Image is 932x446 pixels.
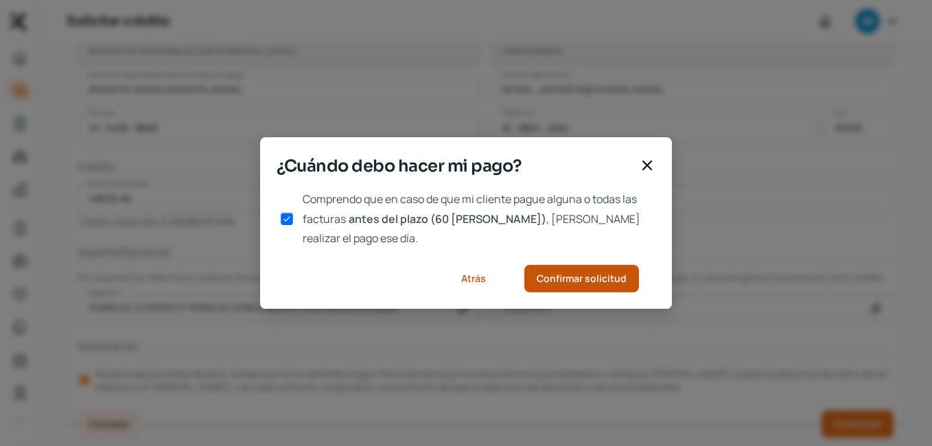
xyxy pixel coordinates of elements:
[524,265,639,292] button: Confirmar solicitud
[303,191,637,226] span: Comprendo que en caso de que mi cliente pague alguna o todas las facturas
[461,274,486,283] span: Atrás
[349,211,546,226] span: antes del plazo (60 [PERSON_NAME])
[277,154,633,178] span: ¿Cuándo debo hacer mi pago?
[537,274,627,283] span: Confirmar solicitud
[444,265,502,292] button: Atrás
